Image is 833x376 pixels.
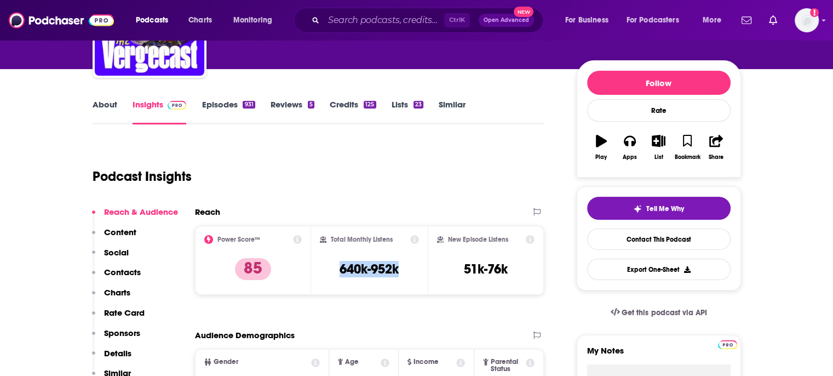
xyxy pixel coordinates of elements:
[646,204,684,213] span: Tell Me Why
[795,8,819,32] img: User Profile
[644,128,673,167] button: List
[92,267,141,287] button: Contacts
[93,168,192,185] h1: Podcast Insights
[718,339,737,349] a: Pro website
[587,128,616,167] button: Play
[484,18,529,23] span: Open Advanced
[673,128,702,167] button: Bookmark
[92,348,131,368] button: Details
[324,12,444,29] input: Search podcasts, credits, & more...
[226,12,286,29] button: open menu
[92,328,140,348] button: Sponsors
[330,99,376,124] a: Credits125
[128,12,182,29] button: open menu
[104,267,141,277] p: Contacts
[444,13,470,27] span: Ctrl K
[195,207,220,217] h2: Reach
[479,14,534,27] button: Open AdvancedNew
[92,287,130,307] button: Charts
[622,308,706,317] span: Get this podcast via API
[491,358,524,373] span: Parental Status
[233,13,272,28] span: Monitoring
[695,12,735,29] button: open menu
[104,287,130,298] p: Charts
[104,328,140,338] p: Sponsors
[627,13,679,28] span: For Podcasters
[308,101,314,109] div: 5
[587,345,731,364] label: My Notes
[587,71,731,95] button: Follow
[364,101,376,109] div: 125
[202,99,255,124] a: Episodes931
[795,8,819,32] span: Logged in as GregKubie
[674,154,700,161] div: Bookmark
[271,99,314,124] a: Reviews5
[413,358,439,366] span: Income
[92,307,145,328] button: Rate Card
[737,11,756,30] a: Show notifications dropdown
[392,99,423,124] a: Lists23
[795,8,819,32] button: Show profile menu
[217,236,260,243] h2: Power Score™
[304,8,554,33] div: Search podcasts, credits, & more...
[587,197,731,220] button: tell me why sparkleTell Me Why
[654,154,663,161] div: List
[235,258,271,280] p: 85
[331,236,393,243] h2: Total Monthly Listens
[188,13,212,28] span: Charts
[558,12,622,29] button: open menu
[448,236,508,243] h2: New Episode Listens
[104,348,131,358] p: Details
[133,99,187,124] a: InsightsPodchaser Pro
[104,247,129,258] p: Social
[104,207,178,217] p: Reach & Audience
[619,12,695,29] button: open menu
[718,340,737,349] img: Podchaser Pro
[702,128,730,167] button: Share
[464,261,508,277] h3: 51k-76k
[9,10,114,31] img: Podchaser - Follow, Share and Rate Podcasts
[595,154,607,161] div: Play
[602,299,716,326] a: Get this podcast via API
[181,12,219,29] a: Charts
[616,128,644,167] button: Apps
[345,358,359,366] span: Age
[195,330,295,340] h2: Audience Demographics
[243,101,255,109] div: 931
[703,13,721,28] span: More
[623,154,637,161] div: Apps
[92,247,129,267] button: Social
[214,358,238,366] span: Gender
[104,307,145,318] p: Rate Card
[587,259,731,280] button: Export One-Sheet
[633,204,642,213] img: tell me why sparkle
[514,7,533,17] span: New
[93,99,117,124] a: About
[439,99,466,124] a: Similar
[340,261,399,277] h3: 640k-952k
[104,227,136,237] p: Content
[709,154,723,161] div: Share
[136,13,168,28] span: Podcasts
[810,8,819,17] svg: Add a profile image
[168,101,187,110] img: Podchaser Pro
[92,207,178,227] button: Reach & Audience
[92,227,136,247] button: Content
[413,101,423,109] div: 23
[765,11,782,30] a: Show notifications dropdown
[587,99,731,122] div: Rate
[587,229,731,250] a: Contact This Podcast
[565,13,608,28] span: For Business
